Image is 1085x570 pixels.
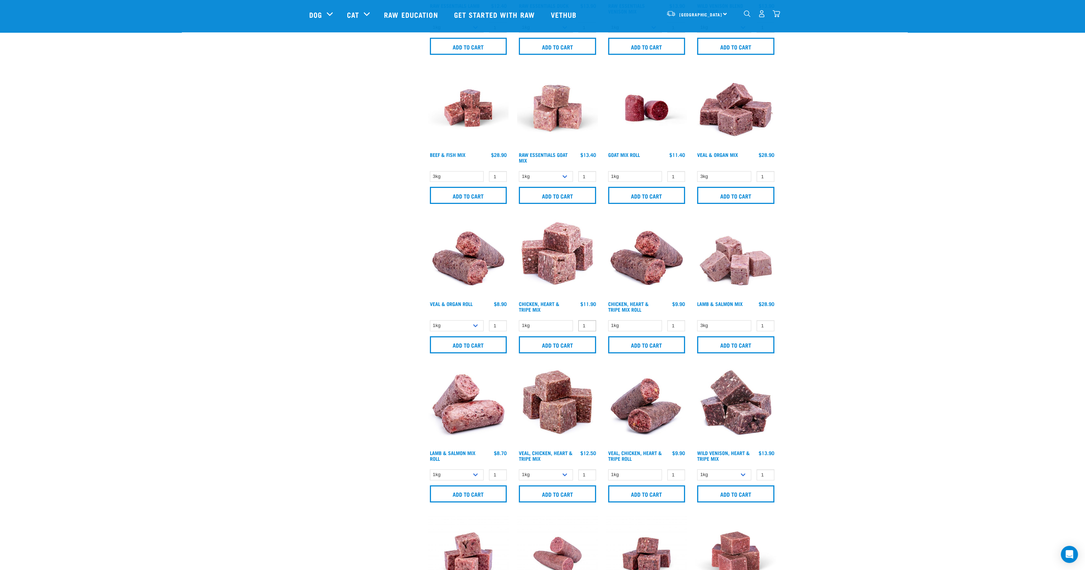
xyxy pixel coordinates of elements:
input: 1 [489,320,507,331]
img: 1261 Lamb Salmon Roll 01 [428,366,509,447]
img: home-icon-1@2x.png [744,10,750,17]
a: Goat Mix Roll [608,153,640,156]
input: 1 [667,320,685,331]
div: $11.90 [580,301,596,307]
input: Add to cart [430,38,507,55]
div: $9.90 [672,301,685,307]
input: 1 [489,469,507,480]
div: Open Intercom Messenger [1061,546,1078,563]
input: 1 [489,171,507,182]
a: Cat [347,9,359,20]
input: Add to cart [519,485,596,502]
img: van-moving.png [666,10,676,17]
a: Dog [309,9,322,20]
img: 1062 Chicken Heart Tripe Mix 01 [517,217,598,297]
input: 1 [578,320,596,331]
input: 1 [757,320,774,331]
input: Add to cart [519,187,596,204]
a: Raw Education [377,0,447,29]
input: Add to cart [697,485,774,502]
a: Beef & Fish Mix [430,153,465,156]
input: Add to cart [430,485,507,502]
input: Add to cart [608,187,685,204]
img: home-icon@2x.png [773,10,780,17]
div: $8.90 [494,301,507,307]
a: Wild Venison, Heart & Tripe Mix [697,452,750,460]
div: $13.40 [580,152,596,158]
input: Add to cart [430,187,507,204]
input: 1 [578,171,596,182]
a: Lamb & Salmon Mix [697,302,743,305]
div: $28.90 [759,301,774,307]
div: $28.90 [491,152,507,158]
img: Raw Essentials Chicken Lamb Beef Bulk Minced Raw Dog Food Roll Unwrapped [606,68,687,148]
a: Veal, Chicken, Heart & Tripe Mix [519,452,573,460]
a: Veal & Organ Roll [430,302,473,305]
input: Add to cart [697,336,774,353]
span: [GEOGRAPHIC_DATA] [679,13,722,16]
img: Chicken Heart Tripe Roll 01 [606,217,687,297]
input: Add to cart [608,485,685,502]
a: Get started with Raw [447,0,544,29]
img: Beef Mackerel 1 [428,68,509,148]
input: 1 [667,171,685,182]
a: Chicken, Heart & Tripe Mix [519,302,559,311]
img: user.png [758,10,765,17]
img: Goat M Ix 38448 [517,68,598,148]
div: $8.70 [494,450,507,456]
a: Vethub [544,0,586,29]
div: $11.40 [669,152,685,158]
input: Add to cart [519,336,596,353]
input: 1 [578,469,596,480]
div: $28.90 [759,152,774,158]
a: Lamb & Salmon Mix Roll [430,452,475,460]
div: $12.50 [580,450,596,456]
img: Veal Organ Mix Roll 01 [428,217,509,297]
input: Add to cart [697,38,774,55]
img: 1029 Lamb Salmon Mix 01 [695,217,776,297]
img: Veal Chicken Heart Tripe Mix 01 [517,366,598,447]
input: Add to cart [430,336,507,353]
a: Chicken, Heart & Tripe Mix Roll [608,302,649,311]
input: Add to cart [608,336,685,353]
img: 1158 Veal Organ Mix 01 [695,68,776,148]
input: 1 [757,171,774,182]
input: 1 [757,469,774,480]
input: 1 [667,469,685,480]
img: 1263 Chicken Organ Roll 02 [606,366,687,447]
input: Add to cart [608,38,685,55]
a: Veal & Organ Mix [697,153,738,156]
div: $13.90 [759,450,774,456]
a: Veal, Chicken, Heart & Tripe Roll [608,452,662,460]
a: Raw Essentials Goat Mix [519,153,568,162]
img: 1171 Venison Heart Tripe Mix 01 [695,366,776,447]
div: $9.90 [672,450,685,456]
input: Add to cart [697,187,774,204]
input: Add to cart [519,38,596,55]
